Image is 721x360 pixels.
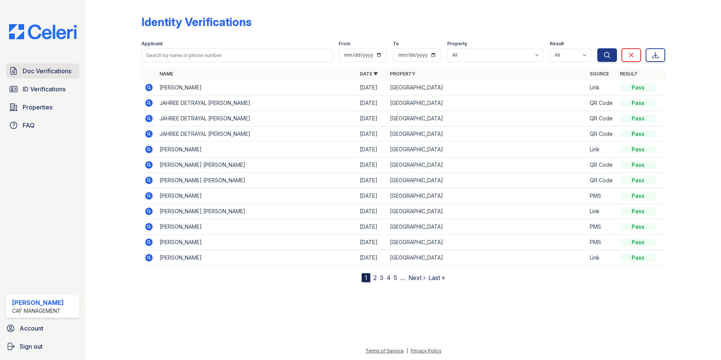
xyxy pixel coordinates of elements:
a: Property [390,71,415,77]
td: [PERSON_NAME] [156,219,357,235]
div: Pass [620,254,656,262]
div: Pass [620,130,656,138]
td: [DATE] [357,111,387,126]
span: Doc Verifications [23,66,71,75]
td: [DATE] [357,173,387,188]
div: Pass [620,146,656,153]
a: FAQ [6,118,80,133]
td: [DATE] [357,250,387,266]
td: [DATE] [357,95,387,111]
div: Pass [620,115,656,122]
div: Pass [620,99,656,107]
td: [GEOGRAPHIC_DATA] [387,157,587,173]
a: Privacy Policy [411,348,442,354]
td: [GEOGRAPHIC_DATA] [387,111,587,126]
td: Link [587,250,617,266]
td: [PERSON_NAME] [156,80,357,95]
img: CE_Logo_Blue-a8612792a0a2168367f1c8372b55b34899dd931a85d93a1a3d3e32e68fde9ad4.png [3,24,83,39]
td: [DATE] [357,157,387,173]
a: Doc Verifications [6,63,80,78]
a: 4 [387,274,391,282]
a: 2 [373,274,377,282]
td: Link [587,80,617,95]
div: Pass [620,208,656,215]
label: To [393,41,399,47]
td: [GEOGRAPHIC_DATA] [387,142,587,157]
td: [PERSON_NAME] [156,142,357,157]
td: [GEOGRAPHIC_DATA] [387,126,587,142]
span: FAQ [23,121,35,130]
td: PMS [587,188,617,204]
div: Pass [620,84,656,91]
td: [DATE] [357,142,387,157]
label: Property [447,41,467,47]
a: Last » [428,274,445,282]
div: 1 [362,273,370,282]
td: [GEOGRAPHIC_DATA] [387,188,587,204]
td: [PERSON_NAME] [156,235,357,250]
a: Next › [408,274,425,282]
a: Result [620,71,638,77]
td: PMS [587,235,617,250]
a: Name [160,71,173,77]
td: [GEOGRAPHIC_DATA] [387,235,587,250]
a: Date ▼ [360,71,378,77]
td: PMS [587,219,617,235]
td: QR Code [587,126,617,142]
a: Properties [6,100,80,115]
input: Search by name or phone number [141,48,333,62]
td: [PERSON_NAME] [156,188,357,204]
span: Account [20,324,43,333]
td: Link [587,142,617,157]
td: [PERSON_NAME] [PERSON_NAME] [156,173,357,188]
td: JAHREE DETRAYAL [PERSON_NAME] [156,95,357,111]
a: Account [3,321,83,336]
div: Pass [620,238,656,246]
td: Link [587,204,617,219]
div: Pass [620,161,656,169]
span: ID Verifications [23,85,66,94]
td: [PERSON_NAME] [PERSON_NAME] [156,204,357,219]
td: [GEOGRAPHIC_DATA] [387,204,587,219]
a: Source [590,71,609,77]
div: Identity Verifications [141,15,252,29]
td: [GEOGRAPHIC_DATA] [387,80,587,95]
td: [GEOGRAPHIC_DATA] [387,250,587,266]
div: Pass [620,192,656,200]
a: 5 [394,274,397,282]
a: ID Verifications [6,82,80,97]
td: [GEOGRAPHIC_DATA] [387,219,587,235]
td: JAHREE DETRAYAL [PERSON_NAME] [156,111,357,126]
td: [DATE] [357,235,387,250]
td: [PERSON_NAME] [PERSON_NAME] [156,157,357,173]
div: | [407,348,408,354]
div: Pass [620,177,656,184]
td: QR Code [587,95,617,111]
div: CAF Management [12,307,64,315]
td: [GEOGRAPHIC_DATA] [387,95,587,111]
a: Sign out [3,339,83,354]
label: From [339,41,350,47]
td: QR Code [587,157,617,173]
span: Sign out [20,342,43,351]
td: JAHREE DETRAYAL [PERSON_NAME] [156,126,357,142]
td: [DATE] [357,204,387,219]
td: [DATE] [357,126,387,142]
label: Applicant [141,41,163,47]
span: Properties [23,103,52,112]
div: Pass [620,223,656,231]
label: Result [550,41,564,47]
td: [DATE] [357,188,387,204]
div: [PERSON_NAME] [12,298,64,307]
td: QR Code [587,173,617,188]
td: [DATE] [357,219,387,235]
td: QR Code [587,111,617,126]
td: [GEOGRAPHIC_DATA] [387,173,587,188]
td: [PERSON_NAME] [156,250,357,266]
a: 3 [380,274,384,282]
td: [DATE] [357,80,387,95]
span: … [400,273,405,282]
a: Terms of Service [365,348,404,354]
